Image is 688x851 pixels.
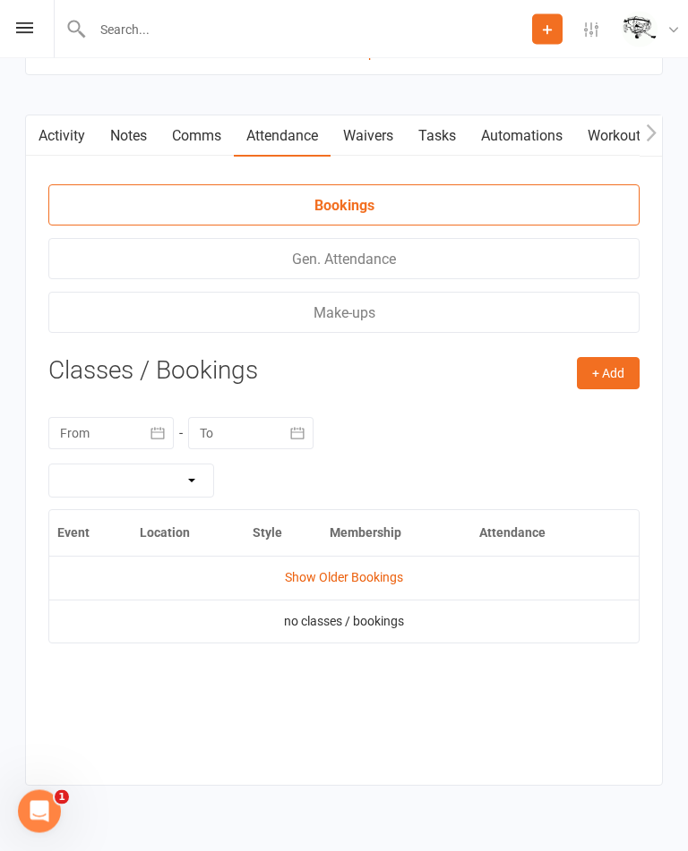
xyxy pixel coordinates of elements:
[18,790,61,833] iframe: Intercom live chat
[48,239,640,280] a: Gen. Attendance
[622,12,658,47] img: thumb_image1604702925.png
[469,116,575,157] a: Automations
[48,358,640,386] h3: Classes / Bookings
[26,116,98,157] a: Activity
[471,511,611,557] th: Attendance
[87,17,532,42] input: Search...
[322,511,471,557] th: Membership
[159,116,234,157] a: Comms
[49,511,132,557] th: Event
[577,358,640,390] button: + Add
[48,185,640,226] a: Bookings
[55,790,69,804] span: 1
[98,116,159,157] a: Notes
[285,571,403,585] a: Show Older Bookings
[406,116,469,157] a: Tasks
[331,116,406,157] a: Waivers
[48,293,640,334] a: Make-ups
[132,511,245,557] th: Location
[234,116,331,157] a: Attendance
[575,116,660,157] a: Workouts
[49,600,639,643] td: no classes / bookings
[245,511,322,557] th: Style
